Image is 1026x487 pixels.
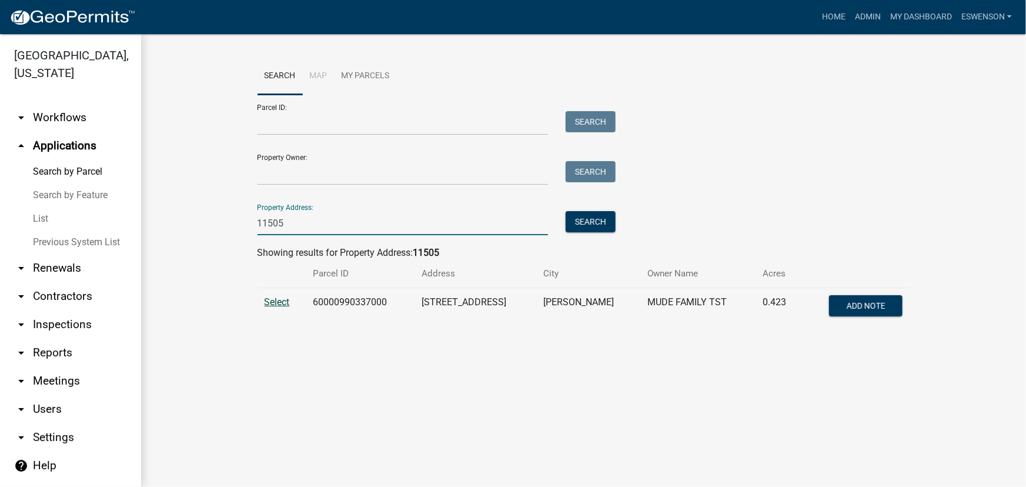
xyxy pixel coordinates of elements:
a: Home [817,6,850,28]
i: arrow_drop_down [14,402,28,416]
i: arrow_drop_down [14,346,28,360]
td: 0.423 [756,288,802,327]
a: eswenson [957,6,1017,28]
a: Admin [850,6,885,28]
i: arrow_drop_up [14,139,28,153]
i: arrow_drop_down [14,261,28,275]
a: Search [258,58,303,95]
th: Parcel ID [306,260,415,288]
a: My Parcels [335,58,397,95]
button: Search [566,211,616,232]
i: arrow_drop_down [14,431,28,445]
i: arrow_drop_down [14,289,28,303]
a: Select [265,296,290,308]
td: 60000990337000 [306,288,415,327]
i: arrow_drop_down [14,111,28,125]
i: help [14,459,28,473]
a: My Dashboard [885,6,957,28]
th: Address [415,260,536,288]
i: arrow_drop_down [14,318,28,332]
td: MUDE FAMILY TST [640,288,756,327]
td: [STREET_ADDRESS] [415,288,536,327]
td: [PERSON_NAME] [536,288,640,327]
button: Search [566,111,616,132]
button: Add Note [829,295,903,316]
i: arrow_drop_down [14,374,28,388]
th: City [536,260,640,288]
th: Acres [756,260,802,288]
th: Owner Name [640,260,756,288]
strong: 11505 [413,247,440,258]
span: Add Note [847,301,885,311]
div: Showing results for Property Address: [258,246,910,260]
button: Search [566,161,616,182]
